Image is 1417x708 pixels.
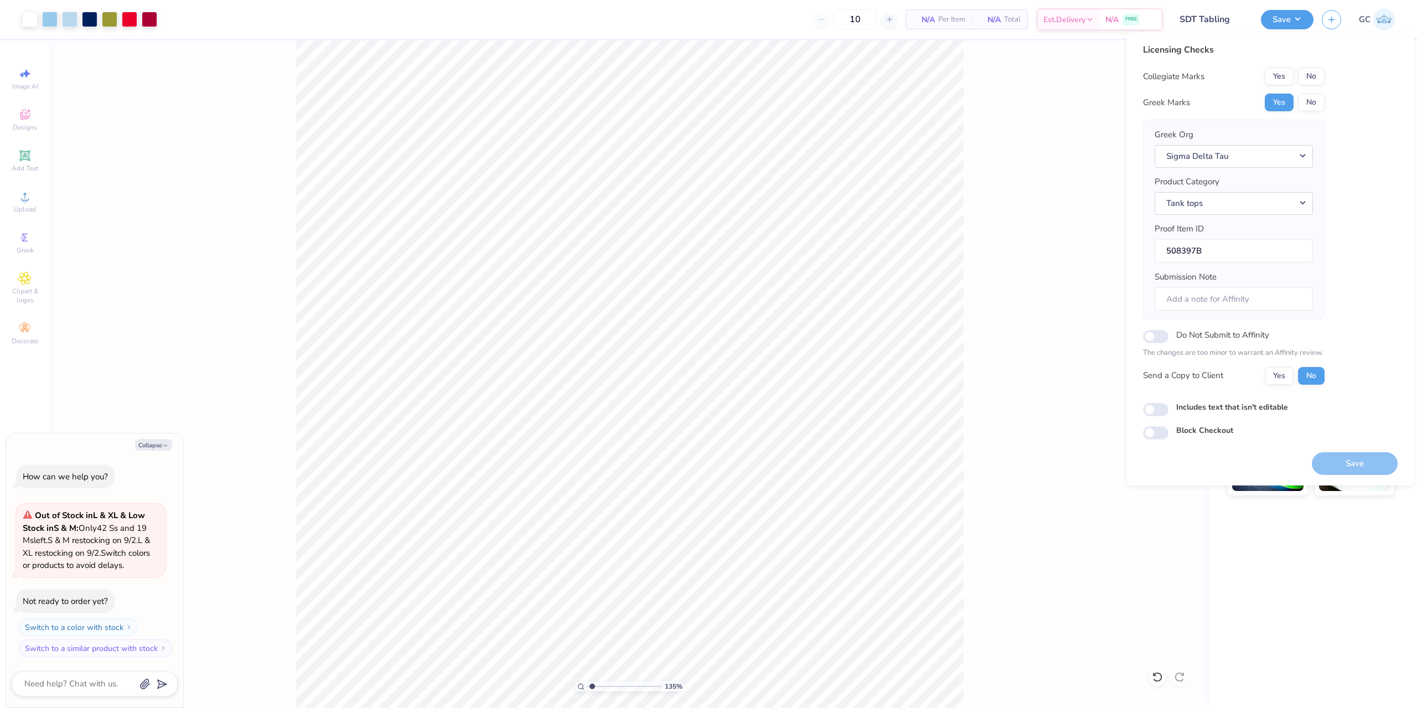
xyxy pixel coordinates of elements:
[1261,10,1313,29] button: Save
[979,14,1001,25] span: N/A
[1155,175,1219,188] label: Product Category
[19,639,173,657] button: Switch to a similar product with stock
[1143,369,1223,382] div: Send a Copy to Client
[1298,367,1325,385] button: No
[1265,94,1294,111] button: Yes
[1143,70,1204,83] div: Collegiate Marks
[1176,425,1233,436] label: Block Checkout
[1105,14,1119,25] span: N/A
[12,164,38,173] span: Add Text
[6,287,44,304] span: Clipart & logos
[1176,401,1288,413] label: Includes text that isn't editable
[1265,68,1294,85] button: Yes
[23,596,108,607] div: Not ready to order yet?
[1298,94,1325,111] button: No
[1155,145,1313,168] button: Sigma Delta Tau
[135,439,172,451] button: Collapse
[12,82,38,91] span: Image AI
[1155,287,1313,311] input: Add a note for Affinity
[23,510,145,534] strong: & Low Stock in S & M :
[1359,13,1371,26] span: GC
[1143,43,1325,56] div: Licensing Checks
[160,645,167,652] img: Switch to a similar product with stock
[126,624,132,631] img: Switch to a color with stock
[1125,15,1137,23] span: FREE
[1359,9,1395,30] a: GC
[14,205,36,214] span: Upload
[1298,68,1325,85] button: No
[913,14,935,25] span: N/A
[1155,223,1204,235] label: Proof Item ID
[1373,9,1395,30] img: Gerard Christopher Trorres
[1176,328,1269,342] label: Do Not Submit to Affinity
[23,471,108,482] div: How can we help you?
[1143,348,1325,359] p: The changes are too minor to warrant an Affinity review.
[665,681,682,691] span: 135 %
[35,510,120,521] strong: Out of Stock in L & XL
[1265,367,1294,385] button: Yes
[834,9,877,29] input: – –
[23,510,150,571] span: Only 42 Ss and 19 Ms left. S & M restocking on 9/2. L & XL restocking on 9/2. Switch colors or pr...
[17,246,34,255] span: Greek
[13,123,37,132] span: Designs
[938,14,965,25] span: Per Item
[1155,271,1217,283] label: Submission Note
[1155,128,1193,141] label: Greek Org
[1004,14,1021,25] span: Total
[19,618,138,636] button: Switch to a color with stock
[1043,14,1085,25] span: Est. Delivery
[12,337,38,345] span: Decorate
[1155,192,1313,215] button: Tank tops
[1171,8,1253,30] input: Untitled Design
[1143,96,1190,109] div: Greek Marks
